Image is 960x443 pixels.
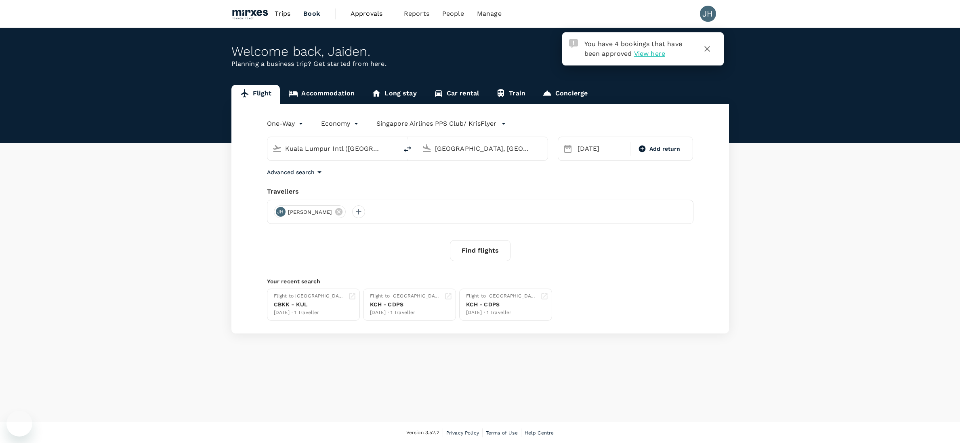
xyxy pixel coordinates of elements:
div: [DATE] · 1 Traveller [274,309,345,317]
div: Flight to [GEOGRAPHIC_DATA] [274,292,345,300]
a: Concierge [534,85,596,104]
span: Approvals [351,9,391,19]
p: Singapore Airlines PPS Club/ KrisFlyer [376,119,496,129]
span: Manage [477,9,502,19]
span: Help Centre [525,430,554,436]
span: Privacy Policy [446,430,479,436]
span: Book [303,9,320,19]
span: People [442,9,464,19]
a: Flight [231,85,280,104]
div: JH [700,6,716,22]
button: delete [398,139,417,159]
div: KCH - CDPS [466,300,537,309]
a: Privacy Policy [446,428,479,437]
span: [PERSON_NAME] [283,208,337,216]
div: Economy [321,117,360,130]
p: Your recent search [267,277,693,285]
div: One-Way [267,117,305,130]
div: JH[PERSON_NAME] [274,205,346,218]
a: Train [487,85,534,104]
div: [DATE] [574,141,628,157]
div: Welcome back , Jaiden . [231,44,729,59]
a: Help Centre [525,428,554,437]
button: Advanced search [267,167,324,177]
a: Accommodation [280,85,363,104]
button: Singapore Airlines PPS Club/ KrisFlyer [376,119,506,129]
button: Find flights [450,240,510,261]
div: KCH - CDPS [370,300,441,309]
input: Going to [435,142,531,155]
button: Open [392,148,394,149]
p: Planning a business trip? Get started from here. [231,59,729,69]
img: Approval [569,39,578,48]
div: Travellers [267,187,693,196]
div: CBKK - KUL [274,300,345,309]
p: Advanced search [267,168,315,176]
span: Version 3.52.2 [406,429,439,437]
div: JH [276,207,286,217]
span: Trips [275,9,290,19]
span: You have 4 bookings that have been approved [584,40,682,57]
div: [DATE] · 1 Traveller [466,309,537,317]
span: Reports [404,9,429,19]
span: Add return [649,145,681,153]
iframe: Button to launch messaging window [6,411,32,437]
div: Flight to [GEOGRAPHIC_DATA] [466,292,537,300]
input: Depart from [285,142,381,155]
a: Car rental [425,85,488,104]
span: View here [634,50,665,57]
button: Open [542,148,544,149]
span: Terms of Use [486,430,518,436]
div: [DATE] · 1 Traveller [370,309,441,317]
a: Long stay [363,85,425,104]
div: Flight to [GEOGRAPHIC_DATA] [370,292,441,300]
img: Mirxes Holding Pte Ltd [231,5,269,23]
a: Terms of Use [486,428,518,437]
